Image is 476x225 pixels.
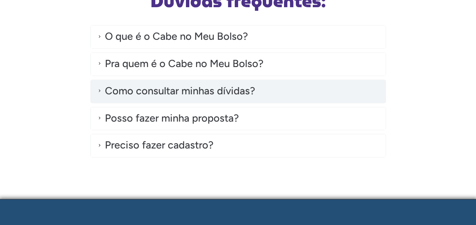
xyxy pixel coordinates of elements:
div: Posso fazer minha proposta? [91,107,385,130]
div: Preciso fazer cadastro? [105,137,214,153]
div: Preciso fazer cadastro? [91,134,385,157]
div: O que é o Cabe no Meu Bolso? [91,25,385,48]
div: O que é o Cabe no Meu Bolso? [105,28,248,44]
div: Pra quem é o Cabe no Meu Bolso? [91,53,385,75]
div: Pra quem é o Cabe no Meu Bolso? [105,56,264,71]
div: Como consultar minhas dívidas? [91,80,385,103]
div: Como consultar minhas dívidas? [105,83,255,98]
div: Posso fazer minha proposta? [105,110,239,126]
